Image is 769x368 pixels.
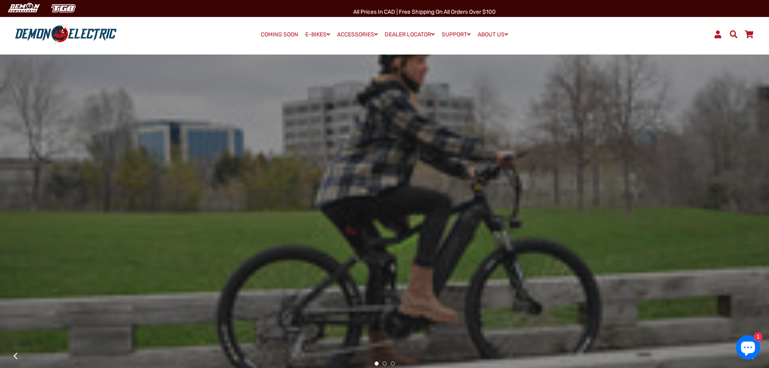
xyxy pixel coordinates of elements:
[302,29,333,40] a: E-BIKES
[12,24,119,45] img: Demon Electric logo
[258,29,301,40] a: COMING SOON
[475,29,511,40] a: ABOUT US
[382,29,438,40] a: DEALER LOCATOR
[439,29,474,40] a: SUPPORT
[47,2,80,15] img: TGB Canada
[733,335,763,362] inbox-online-store-chat: Shopify online store chat
[334,29,381,40] a: ACCESSORIES
[383,362,387,366] button: 2 of 3
[375,362,379,366] button: 1 of 3
[353,8,496,15] span: All Prices in CAD | Free shipping on all orders over $100
[4,2,43,15] img: Demon Electric
[391,362,395,366] button: 3 of 3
